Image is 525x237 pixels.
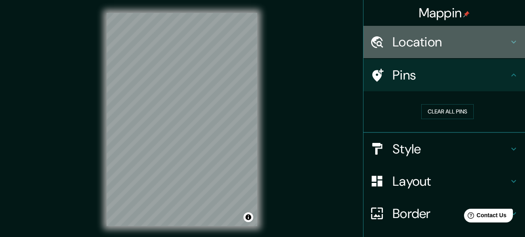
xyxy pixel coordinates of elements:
h4: Mappin [419,5,470,21]
button: Clear all pins [421,104,474,119]
canvas: Map [107,13,257,226]
h4: Border [393,206,509,222]
img: pin-icon.png [463,11,470,17]
h4: Style [393,141,509,157]
div: Layout [363,165,525,197]
iframe: Help widget launcher [453,206,516,228]
h4: Pins [393,67,509,83]
h4: Layout [393,173,509,189]
div: Pins [363,59,525,91]
h4: Location [393,34,509,50]
div: Style [363,133,525,165]
div: Border [363,197,525,230]
div: Location [363,26,525,58]
button: Toggle attribution [244,212,253,222]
